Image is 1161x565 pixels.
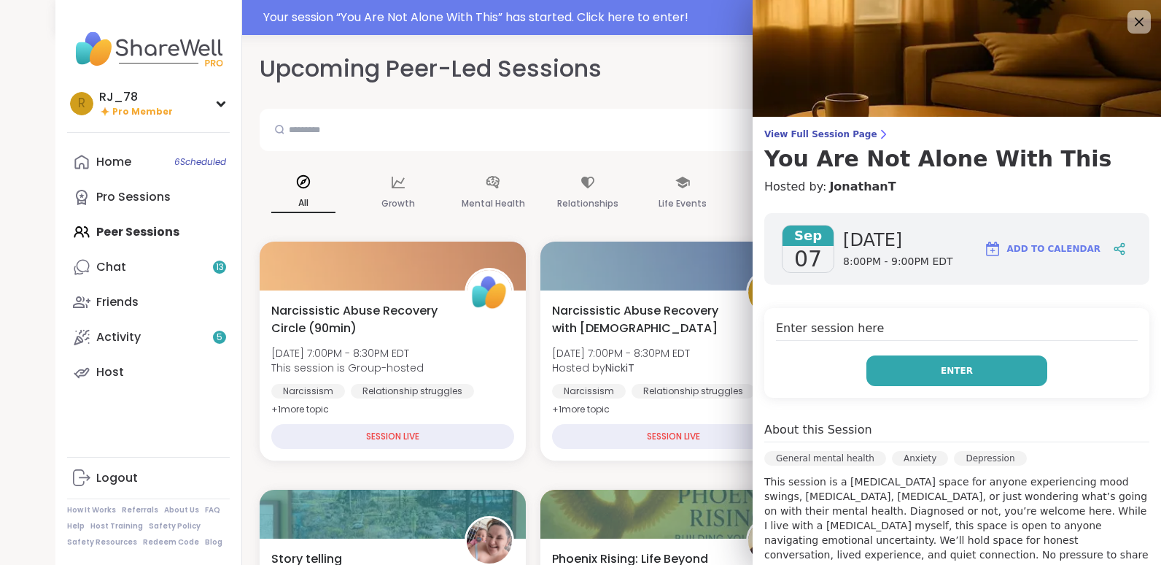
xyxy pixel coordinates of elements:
[381,195,415,212] p: Growth
[552,384,626,399] div: Narcissism
[90,521,143,531] a: Host Training
[96,470,138,486] div: Logout
[843,228,953,252] span: [DATE]
[112,106,173,118] span: Pro Member
[143,537,199,547] a: Redeem Code
[271,194,335,213] p: All
[96,329,141,345] div: Activity
[96,189,171,205] div: Pro Sessions
[96,259,126,275] div: Chat
[748,518,793,564] img: Coach_T
[1007,242,1100,255] span: Add to Calendar
[271,346,424,361] span: [DATE] 7:00PM - 8:30PM EDT
[67,180,230,215] a: Pro Sessions
[764,146,1149,172] h3: You Are Not Alone With This
[467,270,512,315] img: ShareWell
[552,346,690,361] span: [DATE] 7:00PM - 8:30PM EDT
[462,195,525,212] p: Mental Health
[271,384,345,399] div: Narcissism
[552,424,795,449] div: SESSION LIVE
[866,355,1047,386] button: Enter
[67,23,230,74] img: ShareWell Nav Logo
[764,421,872,439] h4: About this Session
[783,226,834,246] span: Sep
[217,331,222,344] span: 5
[99,89,173,105] div: RJ_78
[122,505,158,515] a: Referrals
[764,128,1149,140] span: View Full Session Page
[271,361,424,375] span: This session is Group-hosted
[941,364,973,377] span: Enter
[764,451,886,466] div: General mental health
[67,285,230,320] a: Friends
[96,154,131,170] div: Home
[776,320,1138,341] h4: Enter session here
[96,294,139,310] div: Friends
[745,189,809,218] p: Physical Health
[260,53,602,85] h2: Upcoming Peer-Led Sessions
[67,521,85,531] a: Help
[174,156,226,168] span: 6 Scheduled
[67,250,230,285] a: Chat13
[764,128,1149,172] a: View Full Session PageYou Are Not Alone With This
[659,195,707,212] p: Life Events
[271,302,449,337] span: Narcissistic Abuse Recovery Circle (90min)
[216,261,224,274] span: 13
[164,505,199,515] a: About Us
[149,521,201,531] a: Safety Policy
[467,518,512,564] img: Shay2Olivia
[552,361,690,375] span: Hosted by
[78,94,85,113] span: R
[764,178,1149,196] h4: Hosted by:
[205,505,220,515] a: FAQ
[843,255,953,269] span: 8:00PM - 9:00PM EDT
[552,302,729,337] span: Narcissistic Abuse Recovery with [DEMOGRAPHIC_DATA]
[829,178,896,196] a: JonathanT
[632,384,755,399] div: Relationship struggles
[954,451,1026,466] div: Depression
[892,451,948,466] div: Anxiety
[67,145,230,180] a: Home6Scheduled
[557,195,618,212] p: Relationships
[605,361,634,375] b: NickiT
[67,355,230,390] a: Host
[351,384,474,399] div: Relationship struggles
[67,461,230,496] a: Logout
[794,246,822,272] span: 07
[96,364,124,380] div: Host
[271,424,514,449] div: SESSION LIVE
[67,320,230,355] a: Activity5
[67,537,137,547] a: Safety Resources
[984,240,1001,258] img: ShareWell Logomark
[205,537,222,547] a: Blog
[263,9,1097,26] div: Your session “ You Are Not Alone With This ” has started. Click here to enter!
[977,231,1107,266] button: Add to Calendar
[67,505,116,515] a: How It Works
